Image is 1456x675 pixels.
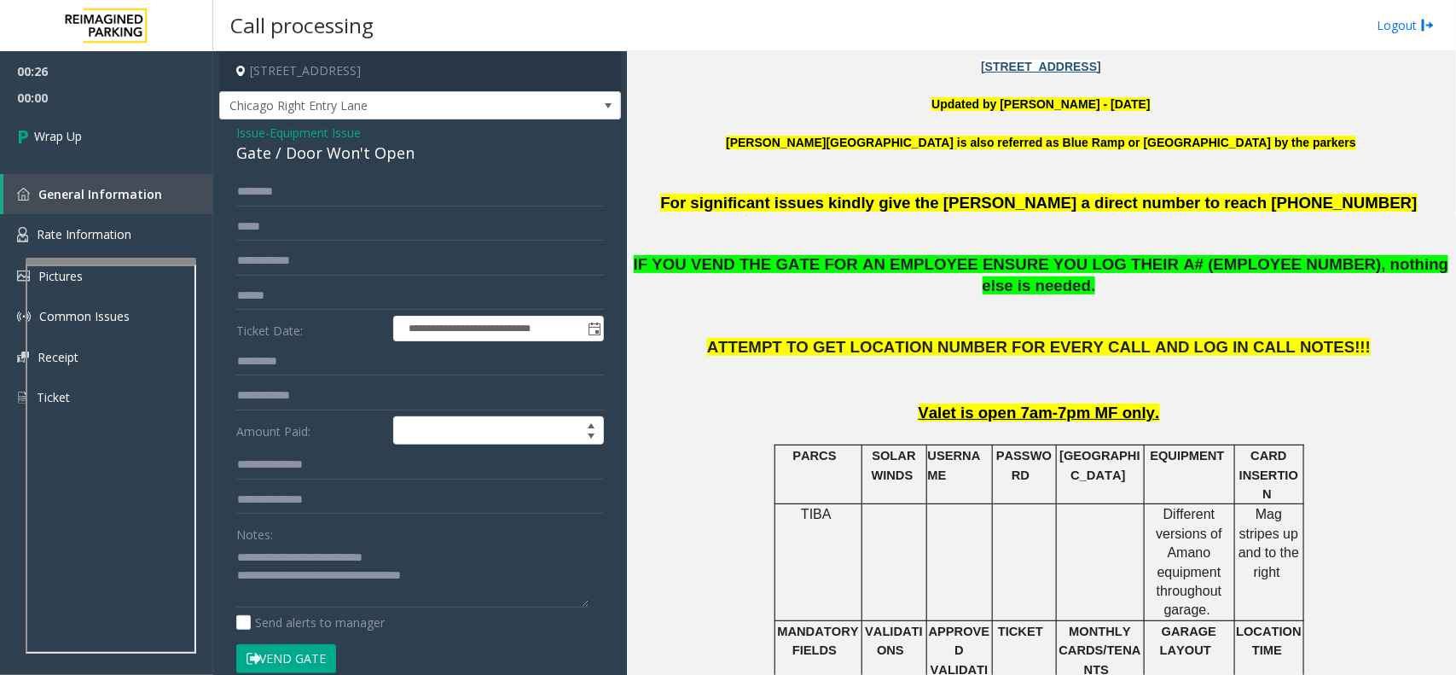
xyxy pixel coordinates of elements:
[1207,602,1210,617] span: .
[792,449,836,463] span: PARCS
[928,449,981,481] span: USERNAME
[38,186,162,202] span: General Information
[270,124,361,142] span: Equipment Issue
[707,338,1371,356] span: ATTEMPT TO GET LOCATION NUMBER FOR EVERY CALL AND LOG IN CALL NOTES!!!
[37,226,131,242] span: Rate Information
[981,60,1101,73] a: [STREET_ADDRESS]
[726,136,1356,149] b: [PERSON_NAME][GEOGRAPHIC_DATA] is also referred as Blue Ramp or [GEOGRAPHIC_DATA] by the parkers
[17,352,29,363] img: 'icon'
[236,614,385,631] label: Send alerts to manager
[1059,449,1140,481] span: [GEOGRAPHIC_DATA]
[17,390,28,405] img: 'icon'
[17,310,31,323] img: 'icon'
[220,92,540,119] span: Chicago Right Entry Lane
[634,255,1449,294] span: IF YOU VEND THE GATE FOR AN EMPLOYEE ENSURE YOU LOG THEIR A# (EMPLOYEE NUMBER), nothing else is n...
[1236,625,1302,657] span: LOCATION TIME
[236,124,265,142] span: Issue
[579,431,603,445] span: Decrease value
[931,97,1150,111] font: Updated by [PERSON_NAME] - [DATE]
[660,194,1417,212] span: For significant issues kindly give the [PERSON_NAME] a direct number to reach [PHONE_NUMBER]
[236,644,336,673] button: Vend Gate
[865,625,923,657] span: VALIDATIONS
[3,174,213,214] a: General Information
[1377,16,1435,34] a: Logout
[1238,507,1299,579] span: Mag stripes up and to the right
[265,125,361,141] span: -
[17,271,30,282] img: 'icon'
[778,625,859,657] span: MANDATORY FIELDS
[1160,625,1216,657] span: GARAGE LAYOUT
[998,625,1043,638] span: TICKET
[34,127,82,145] span: Wrap Up
[919,404,1160,422] span: Valet is open 7am-7pm MF only.
[236,142,604,165] div: Gate / Door Won't Open
[1151,449,1225,463] span: EQUIPMENT
[801,507,832,521] span: TIBA
[236,520,273,544] label: Notes:
[579,417,603,431] span: Increase value
[17,188,30,201] img: 'icon'
[222,4,382,46] h3: Call processing
[584,317,603,340] span: Toggle popup
[17,227,28,242] img: 'icon'
[1239,449,1298,501] span: CARD INSERTION
[232,316,389,341] label: Ticket Date:
[219,51,621,91] h4: [STREET_ADDRESS]
[872,449,916,481] span: SOLAR WINDS
[232,416,389,445] label: Amount Paid:
[1156,507,1221,617] span: Different versions of Amano equipment throughout garage
[1421,16,1435,34] img: logout
[996,449,1052,481] span: PASSWORD
[1091,276,1095,294] span: .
